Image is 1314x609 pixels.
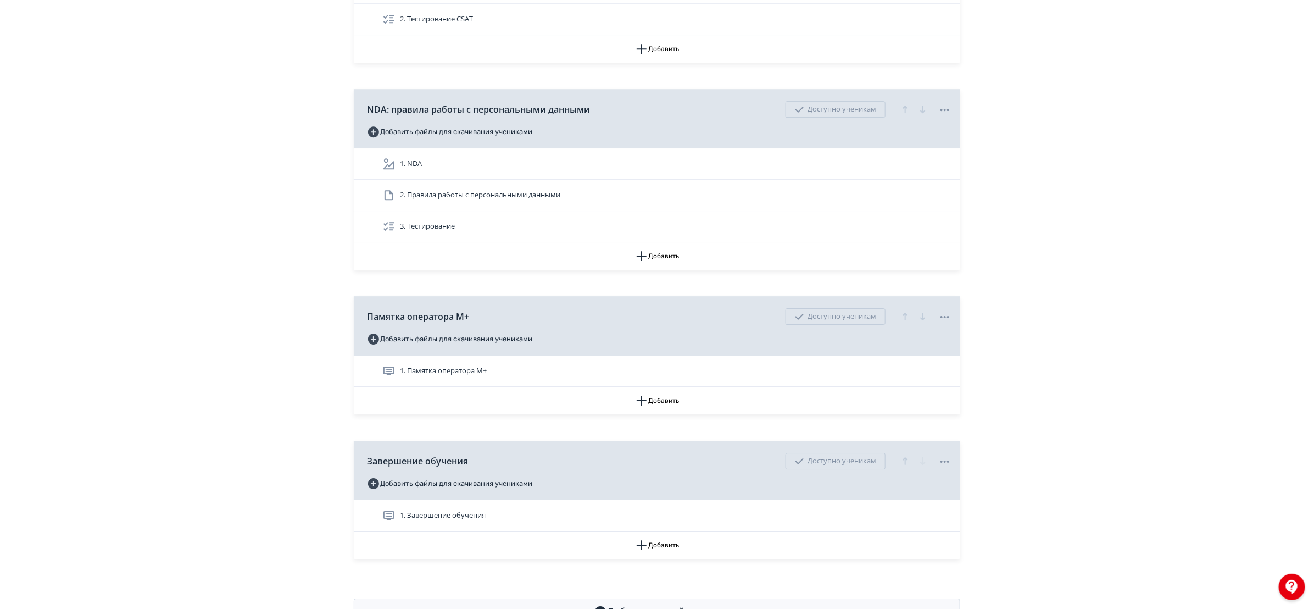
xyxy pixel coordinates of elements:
div: 1. Завершение обучения [354,500,960,532]
div: Доступно ученикам [786,308,886,325]
span: 3. Тестирование [400,221,455,232]
button: Добавить [354,387,960,414]
span: 2. Тестирование CSAT [400,14,473,25]
div: 1. Памятка оператора М+ [354,356,960,387]
button: Добавить [354,532,960,559]
button: Добавить файлы для скачивания учениками [367,123,532,141]
button: Добавить [354,242,960,270]
button: Добавить файлы для скачивания учениками [367,475,532,492]
span: NDA: правила работы с персональными данными [367,103,590,116]
div: Доступно ученикам [786,453,886,469]
div: 2. Тестирование CSAT [354,4,960,35]
span: 1. NDA [400,158,422,169]
span: Памятка оператора М+ [367,310,469,323]
span: Завершение обучения [367,455,468,468]
div: 3. Тестирование [354,211,960,242]
span: 1. Завершение обучения [400,510,486,521]
button: Добавить [354,35,960,63]
span: 1. Памятка оператора М+ [400,366,487,377]
div: 1. NDA [354,148,960,180]
button: Добавить файлы для скачивания учениками [367,330,532,348]
span: 2. Правила работы с персональными данными [400,190,560,201]
div: Доступно ученикам [786,101,886,118]
div: 2. Правила работы с персональными данными [354,180,960,211]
